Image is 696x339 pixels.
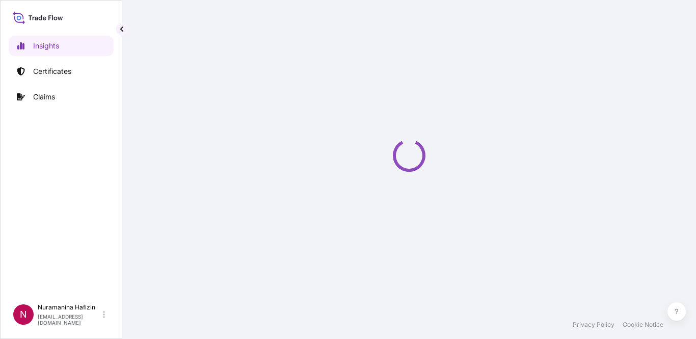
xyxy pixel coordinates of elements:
a: Claims [9,87,114,107]
p: Nuramanina Hafizin [38,303,101,311]
a: Certificates [9,61,114,82]
p: [EMAIL_ADDRESS][DOMAIN_NAME] [38,314,101,326]
span: N [20,309,27,320]
a: Cookie Notice [623,321,663,329]
a: Privacy Policy [573,321,614,329]
p: Certificates [33,66,71,76]
p: Claims [33,92,55,102]
p: Insights [33,41,59,51]
a: Insights [9,36,114,56]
